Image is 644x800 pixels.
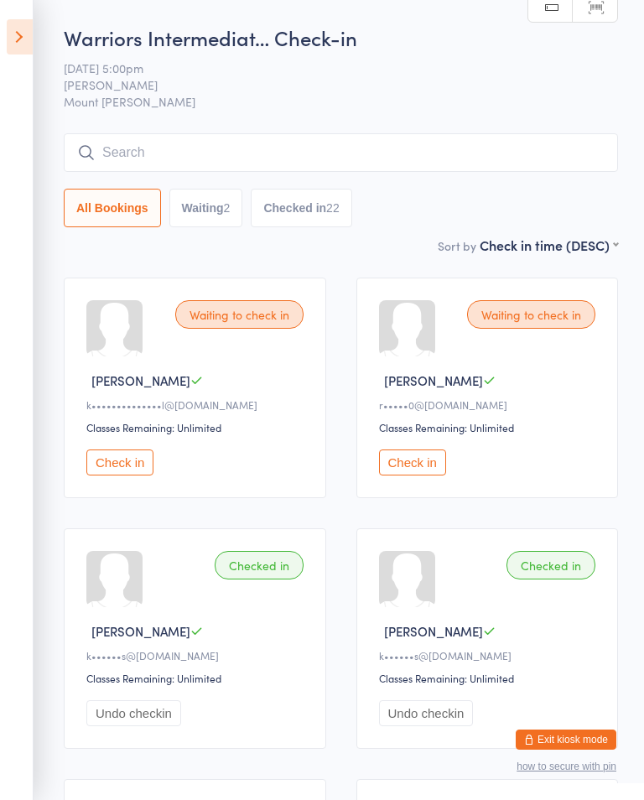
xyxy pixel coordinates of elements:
[480,236,618,254] div: Check in time (DESC)
[64,133,618,172] input: Search
[86,449,153,475] button: Check in
[379,671,601,685] div: Classes Remaining: Unlimited
[326,201,340,215] div: 22
[224,201,231,215] div: 2
[379,648,601,662] div: k••••••s@[DOMAIN_NAME]
[64,76,592,93] span: [PERSON_NAME]
[517,761,616,772] button: how to secure with pin
[516,730,616,750] button: Exit kiosk mode
[379,420,601,434] div: Classes Remaining: Unlimited
[379,397,601,412] div: r•••••0@[DOMAIN_NAME]
[91,622,190,640] span: [PERSON_NAME]
[86,671,309,685] div: Classes Remaining: Unlimited
[175,300,304,329] div: Waiting to check in
[64,23,618,51] h2: Warriors Intermediat… Check-in
[467,300,595,329] div: Waiting to check in
[379,700,474,726] button: Undo checkin
[91,371,190,389] span: [PERSON_NAME]
[86,397,309,412] div: k••••••••••••••l@[DOMAIN_NAME]
[64,60,592,76] span: [DATE] 5:00pm
[86,420,309,434] div: Classes Remaining: Unlimited
[86,648,309,662] div: k••••••s@[DOMAIN_NAME]
[64,93,618,110] span: Mount [PERSON_NAME]
[384,371,483,389] span: [PERSON_NAME]
[438,237,476,254] label: Sort by
[215,551,304,579] div: Checked in
[64,189,161,227] button: All Bookings
[384,622,483,640] span: [PERSON_NAME]
[506,551,595,579] div: Checked in
[169,189,243,227] button: Waiting2
[86,700,181,726] button: Undo checkin
[251,189,351,227] button: Checked in22
[379,449,446,475] button: Check in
